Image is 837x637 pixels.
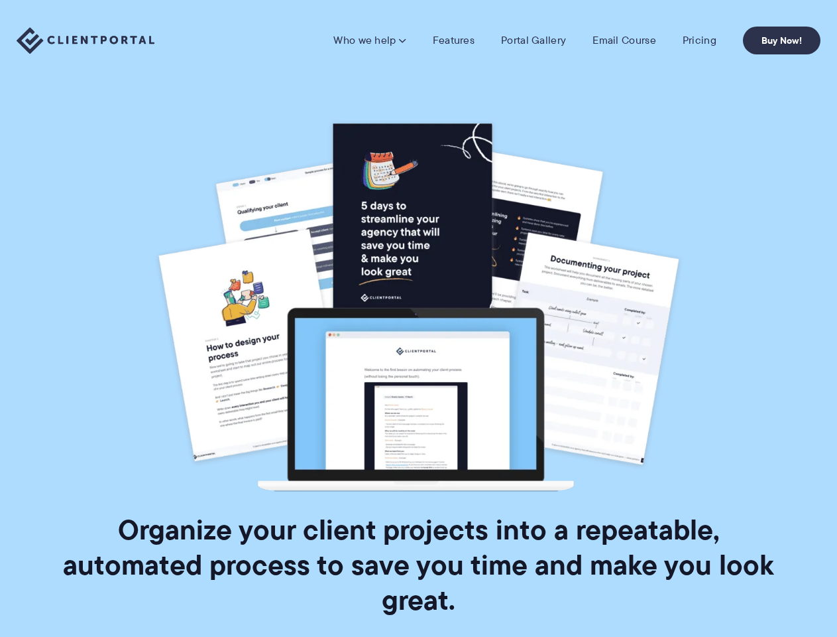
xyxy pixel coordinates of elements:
a: Portal Gallery [501,34,566,47]
a: Pricing [683,34,716,47]
a: Who we help [333,34,406,47]
a: Buy Now! [743,27,820,54]
a: Email Course [592,34,656,47]
a: Features [433,34,474,47]
h1: Organize your client projects into a repeatable, automated process to save you time and make you ... [46,512,791,618]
